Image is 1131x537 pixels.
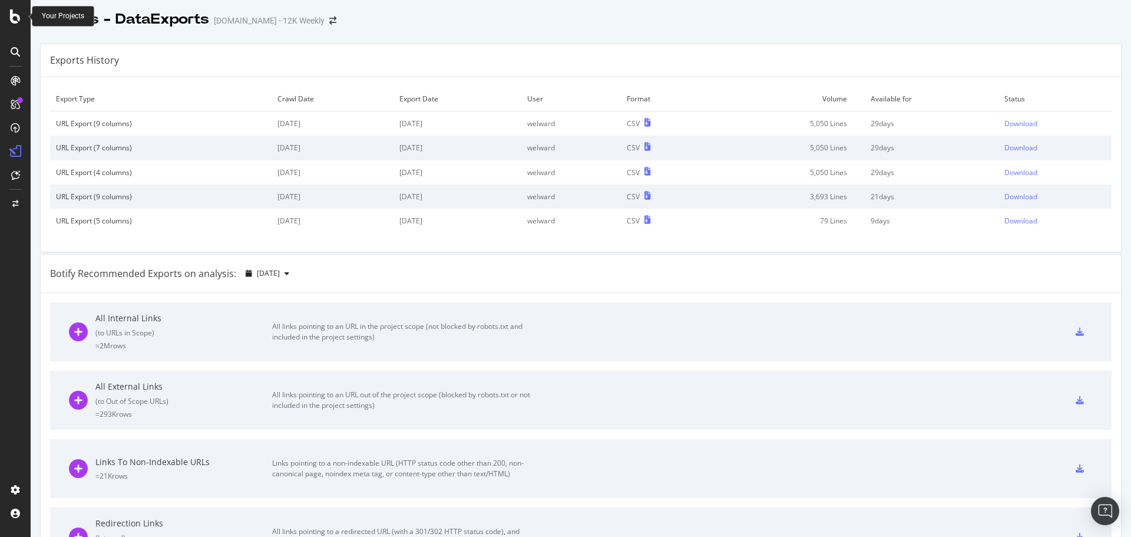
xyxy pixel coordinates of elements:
[1004,167,1106,177] a: Download
[50,267,236,281] div: Botify Recommended Exports on analysis:
[521,185,621,209] td: welward
[329,17,336,25] div: arrow-right-arrow-left
[214,15,325,27] div: [DOMAIN_NAME] - 12K Weekly
[257,268,280,278] span: 2025 Sep. 19th
[272,458,537,479] div: Links pointing to a non-indexable URL (HTTP status code other than 200, non-canonical page, noind...
[1004,143,1106,153] a: Download
[521,160,621,185] td: welward
[521,111,621,136] td: welward
[1004,167,1037,177] div: Download
[56,143,266,153] div: URL Export (7 columns)
[56,216,266,226] div: URL Export (5 columns)
[1076,396,1084,404] div: csv-export
[627,143,640,153] div: CSV
[1004,216,1037,226] div: Download
[56,167,266,177] div: URL Export (4 columns)
[95,456,272,468] div: Links To Non-Indexable URLs
[42,11,84,21] div: Your Projects
[272,209,393,233] td: [DATE]
[1004,192,1037,202] div: Download
[865,111,998,136] td: 29 days
[95,471,272,481] div: = 21K rows
[95,409,272,419] div: = 293K rows
[56,118,266,129] div: URL Export (9 columns)
[393,111,521,136] td: [DATE]
[50,87,272,111] td: Export Type
[865,87,998,111] td: Available for
[1091,497,1119,525] div: Open Intercom Messenger
[40,9,209,29] div: Reports - DataExports
[272,160,393,185] td: [DATE]
[393,209,521,233] td: [DATE]
[521,209,621,233] td: welward
[272,185,393,209] td: [DATE]
[627,216,640,226] div: CSV
[521,87,621,111] td: User
[521,136,621,160] td: welward
[627,118,640,129] div: CSV
[95,518,272,529] div: Redirection Links
[272,111,393,136] td: [DATE]
[712,209,865,233] td: 79 Lines
[272,321,537,342] div: All links pointing to an URL in the project scope (not blocked by robots.txt and included in the ...
[865,209,998,233] td: 9 days
[1004,216,1106,226] a: Download
[1076,328,1084,336] div: csv-export
[712,111,865,136] td: 5,050 Lines
[627,192,640,202] div: CSV
[50,54,119,67] div: Exports History
[95,312,272,324] div: All Internal Links
[56,192,266,202] div: URL Export (9 columns)
[272,136,393,160] td: [DATE]
[1004,118,1106,129] a: Download
[1004,143,1037,153] div: Download
[393,185,521,209] td: [DATE]
[865,185,998,209] td: 21 days
[865,160,998,185] td: 29 days
[712,185,865,209] td: 3,693 Lines
[1004,192,1106,202] a: Download
[998,87,1112,111] td: Status
[712,136,865,160] td: 5,050 Lines
[712,87,865,111] td: Volume
[865,136,998,160] td: 29 days
[393,136,521,160] td: [DATE]
[272,87,393,111] td: Crawl Date
[712,160,865,185] td: 5,050 Lines
[95,341,272,351] div: = 2M rows
[95,328,272,338] div: ( to URLs in Scope )
[393,160,521,185] td: [DATE]
[393,87,521,111] td: Export Date
[1004,118,1037,129] div: Download
[627,167,640,177] div: CSV
[621,87,712,111] td: Format
[95,381,272,393] div: All External Links
[1076,464,1084,473] div: csv-export
[272,390,537,411] div: All links pointing to an URL out of the project scope (blocked by robots.txt or not included in t...
[241,264,294,283] button: [DATE]
[95,396,272,406] div: ( to Out of Scope URLs )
